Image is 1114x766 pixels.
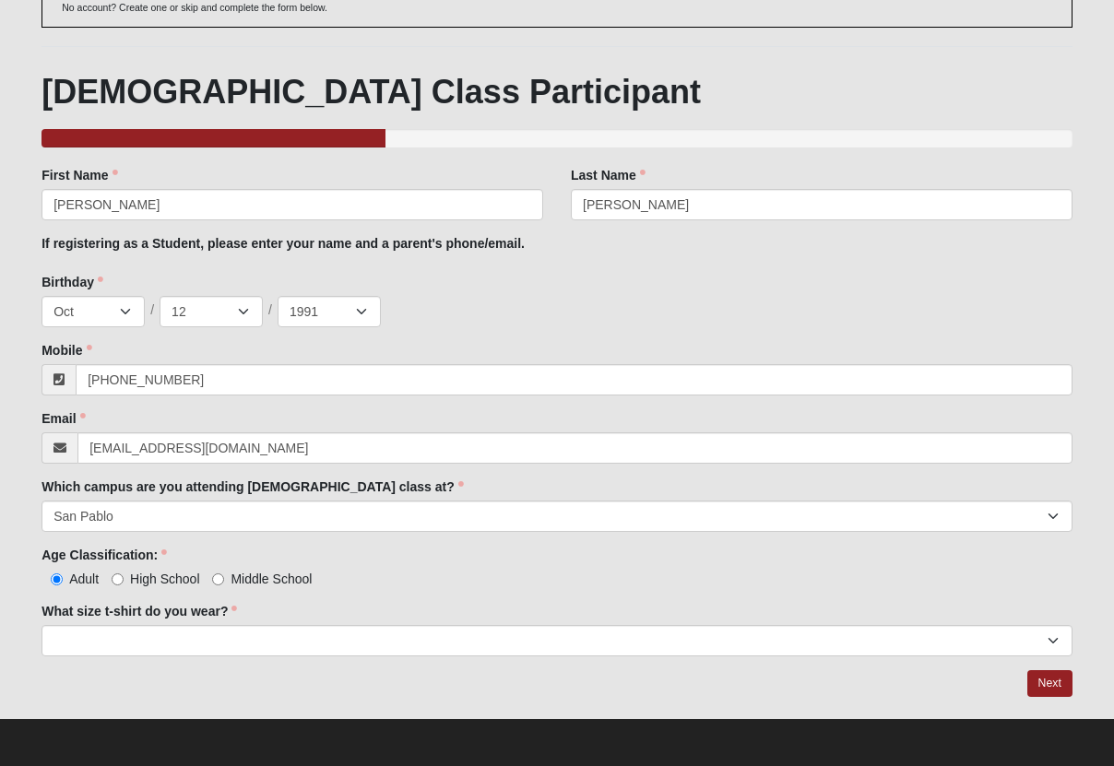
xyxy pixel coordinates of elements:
[41,273,103,291] label: Birthday
[41,602,237,620] label: What size t-shirt do you wear?
[112,573,124,585] input: High School
[41,409,85,428] label: Email
[41,477,464,496] label: Which campus are you attending [DEMOGRAPHIC_DATA] class at?
[41,72,1073,112] h1: [DEMOGRAPHIC_DATA] Class Participant
[130,572,200,586] span: High School
[41,341,91,359] label: Mobile
[268,301,272,321] span: /
[69,572,99,586] span: Adult
[1027,670,1073,697] a: Next
[41,236,525,251] b: If registering as a Student, please enter your name and a parent's phone/email.
[150,301,154,321] span: /
[231,572,312,586] span: Middle School
[212,573,224,585] input: Middle School
[571,166,646,184] label: Last Name
[51,573,63,585] input: Adult
[41,166,117,184] label: First Name
[62,1,327,15] p: No account? Create one or skip and complete the form below.
[41,546,167,564] label: Age Classification:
